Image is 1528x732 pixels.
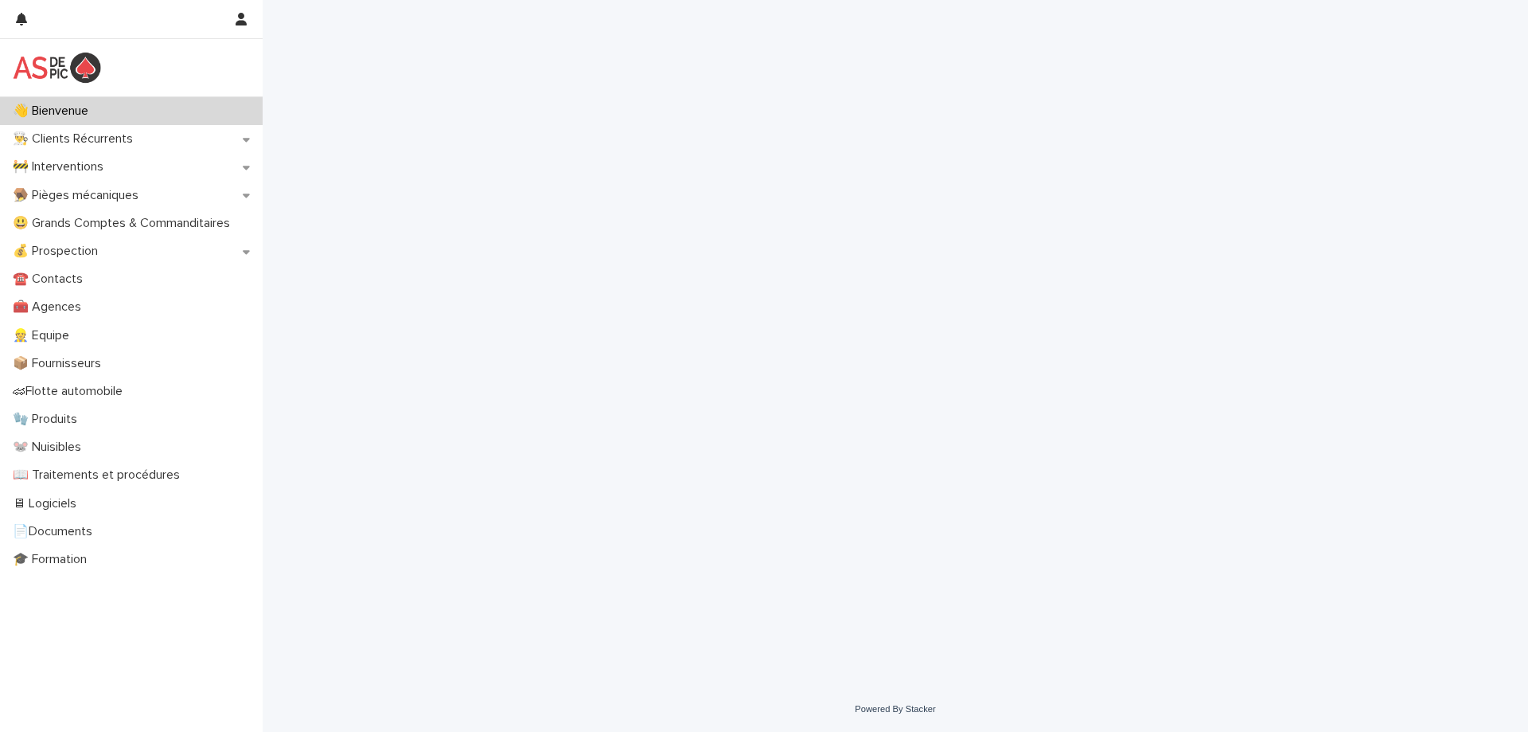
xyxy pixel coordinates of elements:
[6,440,94,455] p: 🐭 Nuisibles
[6,468,193,483] p: 📖 Traitements et procédures
[855,704,935,714] a: Powered By Stacker
[6,496,89,511] p: 🖥 Logiciels
[6,384,135,399] p: 🏎Flotte automobile
[6,104,101,119] p: 👋 Bienvenue
[6,412,90,427] p: 🧤 Produits
[6,131,146,147] p: 👨‍🍳 Clients Récurrents
[13,52,101,84] img: yKcqic14S0S6KrLdrqO6
[6,159,116,174] p: 🚧 Interventions
[6,524,105,539] p: 📄Documents
[6,216,243,231] p: 😃 Grands Comptes & Commanditaires
[6,356,114,371] p: 📦 Fournisseurs
[6,272,95,287] p: ☎️ Contacts
[6,328,82,343] p: 👷 Equipe
[6,244,111,259] p: 💰 Prospection
[6,188,151,203] p: 🪤 Pièges mécaniques
[6,299,94,315] p: 🧰 Agences
[6,552,99,567] p: 🎓 Formation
